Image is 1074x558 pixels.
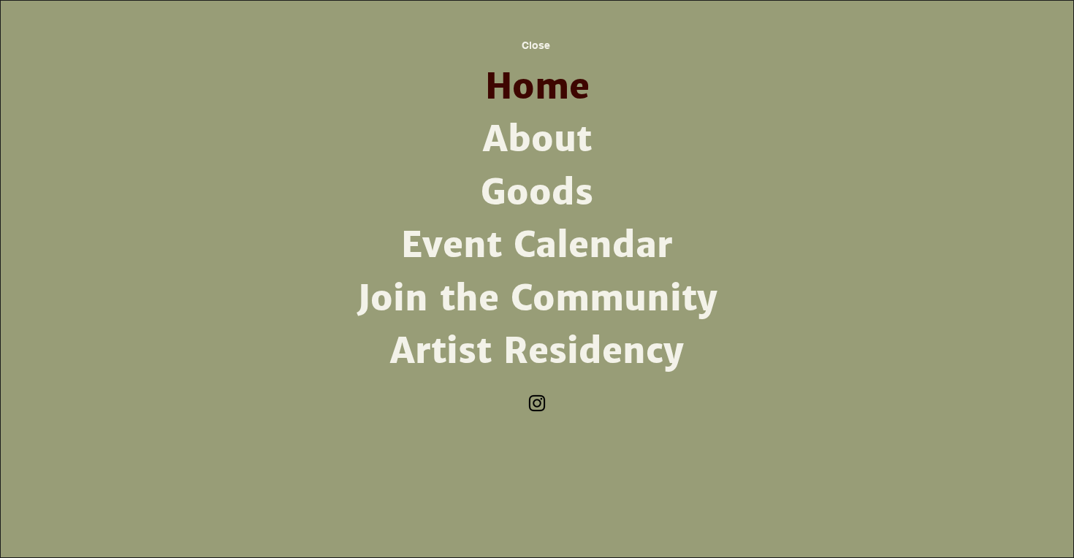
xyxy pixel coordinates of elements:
[346,61,728,378] nav: Site
[346,219,728,272] a: Event Calendar
[526,392,548,414] img: Instagram
[346,61,728,113] a: Home
[346,113,728,166] a: About
[346,325,728,378] a: Artist Residency
[496,29,575,61] button: Close
[526,392,548,414] ul: Social Bar
[522,39,550,51] span: Close
[346,272,728,325] a: Join the Community
[346,167,728,219] a: Goods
